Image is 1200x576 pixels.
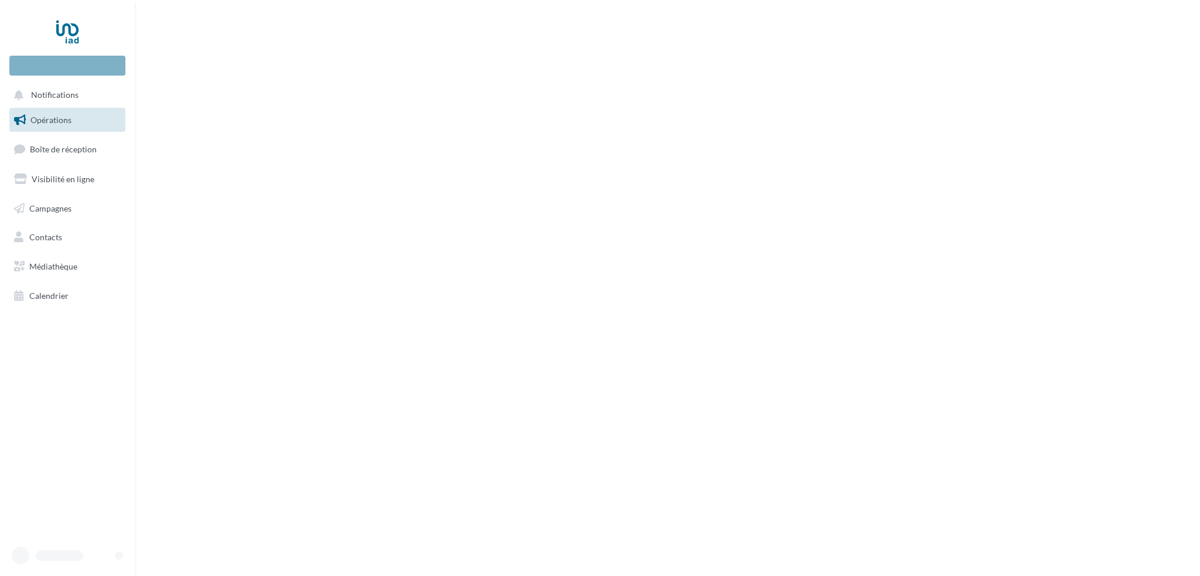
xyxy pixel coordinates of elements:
[29,232,62,242] span: Contacts
[32,174,94,184] span: Visibilité en ligne
[7,167,128,192] a: Visibilité en ligne
[29,291,69,301] span: Calendrier
[7,196,128,221] a: Campagnes
[29,203,71,213] span: Campagnes
[31,90,79,100] span: Notifications
[29,261,77,271] span: Médiathèque
[7,108,128,132] a: Opérations
[7,284,128,308] a: Calendrier
[30,115,71,125] span: Opérations
[30,144,97,154] span: Boîte de réception
[7,225,128,250] a: Contacts
[7,137,128,162] a: Boîte de réception
[9,56,125,76] div: Nouvelle campagne
[7,254,128,279] a: Médiathèque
